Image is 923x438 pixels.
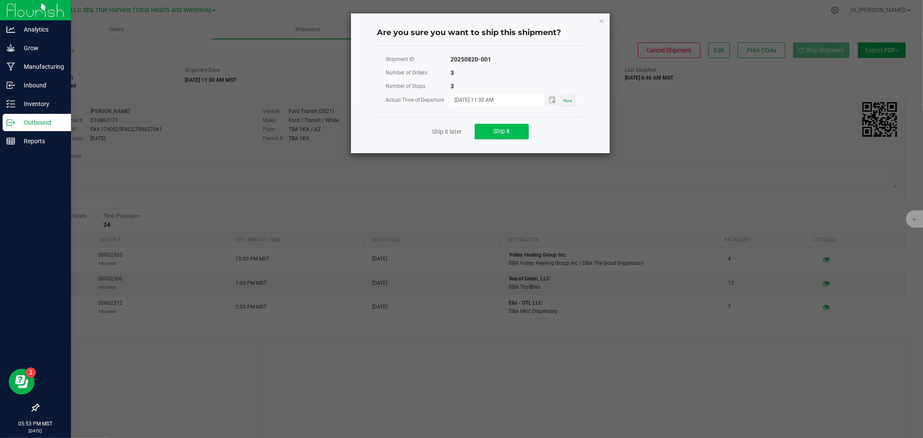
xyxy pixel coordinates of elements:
iframe: Resource center [9,369,35,395]
span: Toggle popup [544,94,561,105]
input: MM/dd/yyyy HH:MM a [450,94,535,105]
div: Actual Time of Departure [386,95,450,106]
div: Number of Stops [386,81,450,92]
iframe: Resource center unread badge [26,367,36,378]
span: Now [563,98,572,103]
div: 20250820-001 [450,54,491,65]
div: 3 [450,81,454,92]
button: Close [598,16,605,26]
a: Ship it later [432,127,462,136]
button: Ship it [475,124,529,139]
span: Ship it [494,128,510,135]
div: Number of Orders [386,68,450,78]
div: 3 [450,68,454,78]
div: Shipment ID [386,54,450,65]
h4: Are you sure you want to ship this shipment? [377,27,584,39]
